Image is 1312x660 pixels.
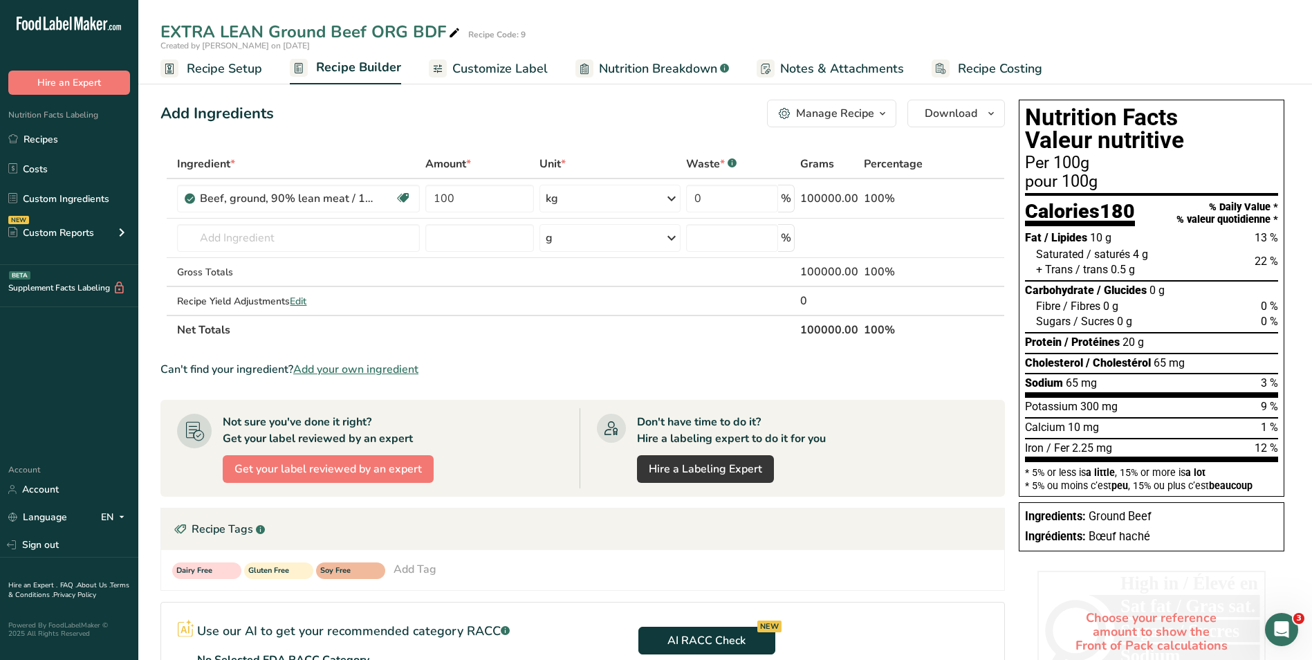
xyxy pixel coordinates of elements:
span: a lot [1185,467,1205,478]
span: 0 g [1117,315,1132,328]
div: Recipe Code: 9 [468,28,526,41]
span: Download [925,105,977,122]
span: Nutrition Breakdown [599,59,717,78]
div: 100% [864,190,939,207]
span: / Fibres [1063,300,1100,313]
th: Net Totals [174,315,797,344]
span: Created by [PERSON_NAME] on [DATE] [160,40,310,51]
span: Fibre [1036,300,1060,313]
div: Per 100g [1025,155,1278,172]
button: Manage Recipe [767,100,896,127]
span: a little [1086,467,1115,478]
div: Calories [1025,201,1135,227]
span: Recipe Costing [958,59,1042,78]
div: Don't have time to do it? Hire a labeling expert to do it for you [637,414,826,447]
span: 0 % [1261,300,1278,313]
p: Use our AI to get your recommended category RACC [197,622,510,641]
a: FAQ . [60,580,77,590]
span: peu [1111,480,1128,491]
span: Sugars [1036,315,1071,328]
span: Notes & Attachments [780,59,904,78]
span: 10 mg [1068,421,1099,434]
div: Add Tag [394,561,436,578]
div: Recipe Yield Adjustments [177,294,420,309]
div: % Daily Value * % valeur quotidienne * [1176,201,1278,226]
span: 180 [1100,199,1135,223]
span: Edit [290,295,306,308]
div: 100000.00 [800,264,858,280]
span: Potassium [1025,400,1078,413]
span: 1 % [1261,421,1278,434]
span: 0 % [1261,315,1278,328]
span: Bœuf haché [1089,530,1150,543]
span: / Cholestérol [1086,356,1151,369]
div: Manage Recipe [796,105,874,122]
span: Ingrédients: [1025,530,1086,543]
span: 12 % [1255,441,1278,455]
span: Ingredients: [1025,510,1086,523]
span: 10 g [1090,231,1111,244]
span: AI RACC Check [667,632,746,649]
div: EN [101,509,130,526]
a: Customize Label [429,53,548,84]
span: Amount [425,156,471,172]
div: kg [546,190,558,207]
div: Custom Reports [8,226,94,240]
a: Recipe Costing [932,53,1042,84]
div: Waste [686,156,737,172]
span: Soy Free [320,565,369,577]
span: Saturated [1036,248,1084,261]
span: Get your label reviewed by an expert [234,461,422,477]
a: Language [8,505,67,529]
span: 3 [1293,613,1304,624]
iframe: Intercom live chat [1265,613,1298,646]
span: beaucoup [1209,480,1253,491]
input: Add Ingredient [177,224,420,252]
div: 100% [864,264,939,280]
section: * 5% or less is , 15% or more is [1025,462,1278,491]
span: 0.5 g [1111,263,1135,276]
span: 4 g [1133,248,1148,261]
span: Protein [1025,336,1062,349]
div: Can't find your ingredient? [160,361,1005,378]
span: Carbohydrate [1025,284,1094,297]
span: / saturés [1087,248,1130,261]
div: BETA [9,271,30,279]
span: Customize Label [452,59,548,78]
span: 0 g [1149,284,1165,297]
div: Recipe Tags [161,508,1004,550]
span: 2.25 mg [1072,441,1112,455]
span: / Sucres [1073,315,1114,328]
span: Sodium [1025,376,1063,389]
button: AI RACC Check NEW [638,627,775,654]
div: Add Ingredients [160,102,274,125]
span: Add your own ingredient [293,361,418,378]
a: About Us . [77,580,110,590]
span: Recipe Builder [316,58,401,77]
span: + Trans [1036,263,1073,276]
span: Calcium [1025,421,1065,434]
span: Fat [1025,231,1042,244]
div: NEW [757,621,782,632]
div: g [546,230,553,246]
span: Gluten Free [248,565,297,577]
a: Recipe Setup [160,53,262,84]
th: 100000.00 [797,315,861,344]
a: Hire a Labeling Expert [637,455,774,483]
span: 0 g [1103,300,1118,313]
div: Powered By FoodLabelMaker © 2025 All Rights Reserved [8,621,130,638]
span: Grams [800,156,834,172]
span: Unit [539,156,566,172]
span: 65 mg [1154,356,1185,369]
span: 3 % [1261,376,1278,389]
a: Nutrition Breakdown [575,53,729,84]
th: 100% [861,315,942,344]
span: 65 mg [1066,376,1097,389]
div: Gross Totals [177,265,420,279]
span: / Lipides [1044,231,1087,244]
div: 0 [800,293,858,309]
div: 100000.00 [800,190,858,207]
span: 22 % [1255,255,1278,268]
span: 300 mg [1080,400,1118,413]
div: EXTRA LEAN Ground Beef ORG BDF [160,19,463,44]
